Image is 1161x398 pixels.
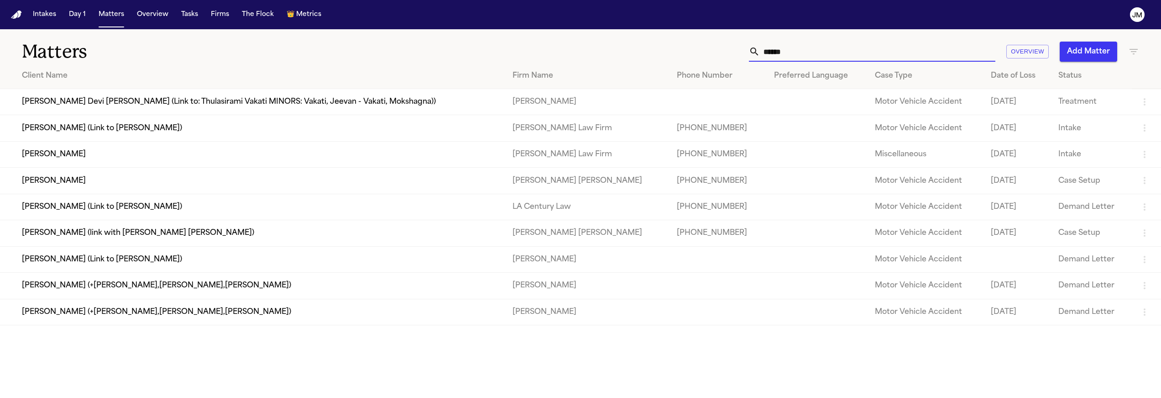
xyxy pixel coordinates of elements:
[1051,168,1132,194] td: Case Setup
[669,141,766,167] td: [PHONE_NUMBER]
[22,70,498,81] div: Client Name
[95,6,128,23] button: Matters
[983,89,1051,115] td: [DATE]
[983,115,1051,141] td: [DATE]
[868,168,983,194] td: Motor Vehicle Accident
[513,70,662,81] div: Firm Name
[991,70,1044,81] div: Date of Loss
[868,220,983,246] td: Motor Vehicle Accident
[774,70,860,81] div: Preferred Language
[983,168,1051,194] td: [DATE]
[669,115,766,141] td: [PHONE_NUMBER]
[1051,141,1132,167] td: Intake
[1051,299,1132,325] td: Demand Letter
[868,141,983,167] td: Miscellaneous
[1051,220,1132,246] td: Case Setup
[207,6,233,23] button: Firms
[868,89,983,115] td: Motor Vehicle Accident
[505,168,669,194] td: [PERSON_NAME] [PERSON_NAME]
[1051,115,1132,141] td: Intake
[283,6,325,23] button: crownMetrics
[505,141,669,167] td: [PERSON_NAME] Law Firm
[677,70,759,81] div: Phone Number
[983,299,1051,325] td: [DATE]
[983,273,1051,299] td: [DATE]
[505,89,669,115] td: [PERSON_NAME]
[505,246,669,272] td: [PERSON_NAME]
[1006,45,1049,59] button: Overview
[868,194,983,220] td: Motor Vehicle Accident
[11,11,22,19] a: Home
[1051,273,1132,299] td: Demand Letter
[505,194,669,220] td: LA Century Law
[1051,89,1132,115] td: Treatment
[11,11,22,19] img: Finch Logo
[238,6,277,23] button: The Flock
[65,6,89,23] button: Day 1
[133,6,172,23] button: Overview
[868,299,983,325] td: Motor Vehicle Accident
[669,168,766,194] td: [PHONE_NUMBER]
[505,220,669,246] td: [PERSON_NAME] [PERSON_NAME]
[983,141,1051,167] td: [DATE]
[875,70,976,81] div: Case Type
[1051,194,1132,220] td: Demand Letter
[1060,42,1117,62] button: Add Matter
[1051,246,1132,272] td: Demand Letter
[505,273,669,299] td: [PERSON_NAME]
[868,246,983,272] td: Motor Vehicle Accident
[22,40,359,63] h1: Matters
[505,115,669,141] td: [PERSON_NAME] Law Firm
[505,299,669,325] td: [PERSON_NAME]
[669,220,766,246] td: [PHONE_NUMBER]
[983,220,1051,246] td: [DATE]
[868,273,983,299] td: Motor Vehicle Accident
[178,6,202,23] button: Tasks
[1058,70,1124,81] div: Status
[29,6,60,23] button: Intakes
[868,115,983,141] td: Motor Vehicle Accident
[983,194,1051,220] td: [DATE]
[669,194,766,220] td: [PHONE_NUMBER]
